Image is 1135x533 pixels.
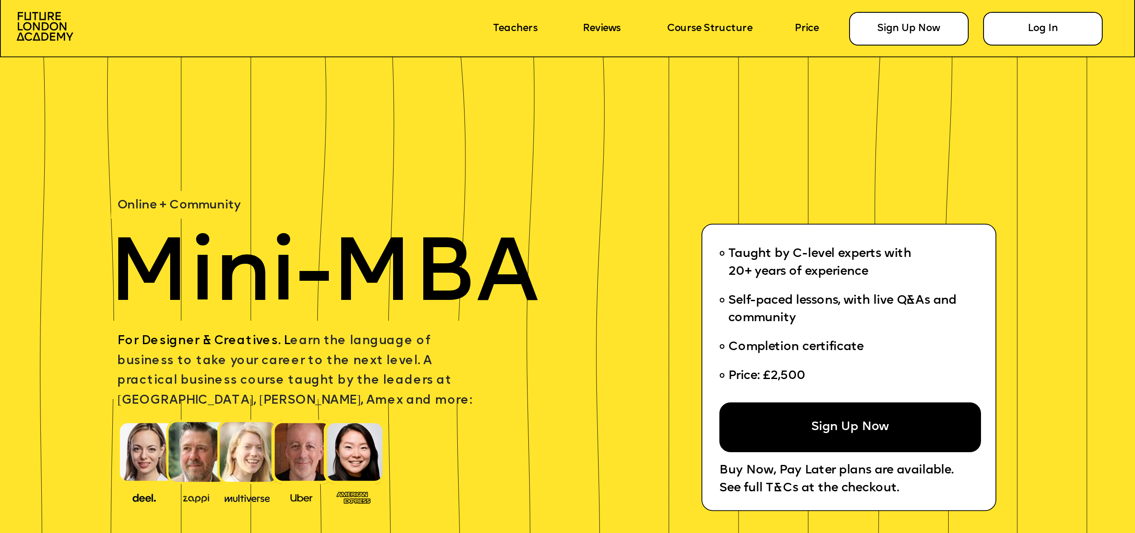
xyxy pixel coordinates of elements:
[795,23,819,34] a: Price
[728,248,911,278] span: Taught by C-level experts with 20+ years of experience
[108,234,539,322] span: Mini-MBA
[279,491,324,503] img: image-99cff0b2-a396-4aab-8550-cf4071da2cb9.png
[493,23,537,34] a: Teachers
[728,370,806,382] span: Price: £2,500
[220,490,274,504] img: image-b7d05013-d886-4065-8d38-3eca2af40620.png
[117,335,472,407] span: earn the language of business to take your career to the next level. A practical business course ...
[667,23,753,34] a: Course Structure
[728,295,960,325] span: Self-paced lessons, with live Q&As and community
[719,465,953,477] span: Buy Now, Pay Later plans are available.
[728,341,864,353] span: Completion certificate
[583,23,621,34] a: Reviews
[174,491,218,503] img: image-b2f1584c-cbf7-4a77-bbe0-f56ae6ee31f2.png
[17,12,73,41] img: image-aac980e9-41de-4c2d-a048-f29dd30a0068.png
[117,335,290,348] span: For Designer & Creatives. L
[331,488,376,505] img: image-93eab660-639c-4de6-957c-4ae039a0235a.png
[117,200,240,212] span: Online + Community
[122,490,166,504] img: image-388f4489-9820-4c53-9b08-f7df0b8d4ae2.png
[719,482,899,495] span: See full T&Cs at the checkout.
